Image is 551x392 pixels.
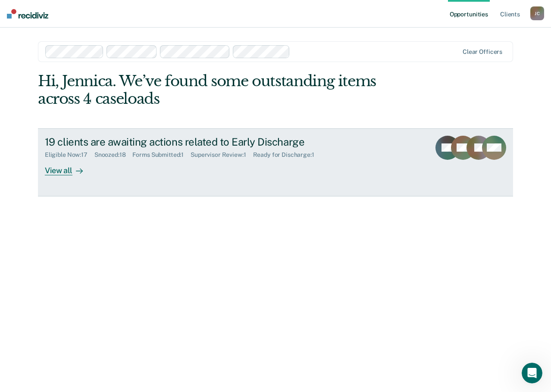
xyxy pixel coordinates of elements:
[7,9,48,19] img: Recidiviz
[94,151,133,159] div: Snoozed : 18
[530,6,544,20] div: J C
[530,6,544,20] button: JC
[132,151,191,159] div: Forms Submitted : 1
[38,128,513,196] a: 19 clients are awaiting actions related to Early DischargeEligible Now:17Snoozed:18Forms Submitte...
[522,363,542,383] iframe: Intercom live chat
[45,151,94,159] div: Eligible Now : 17
[253,151,321,159] div: Ready for Discharge : 1
[191,151,253,159] div: Supervisor Review : 1
[45,136,348,148] div: 19 clients are awaiting actions related to Early Discharge
[463,48,502,56] div: Clear officers
[45,159,93,175] div: View all
[38,72,418,108] div: Hi, Jennica. We’ve found some outstanding items across 4 caseloads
